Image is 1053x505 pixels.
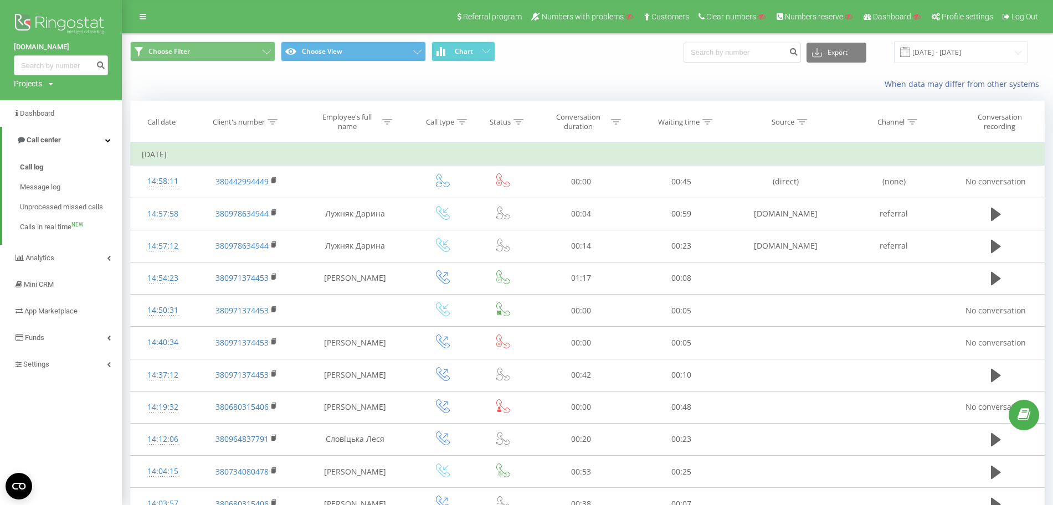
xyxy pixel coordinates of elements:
span: Log Out [1011,12,1038,21]
div: 14:37:12 [142,364,183,386]
td: [DOMAIN_NAME] [732,230,840,262]
td: Словіцька Леся [299,423,411,455]
td: Лужняк Дарина [299,230,411,262]
td: 00:08 [631,262,732,294]
span: Referral program [463,12,522,21]
td: 00:48 [631,391,732,423]
a: Message log [20,177,122,197]
div: Channel [877,117,905,127]
a: Call center [2,127,122,153]
td: 00:23 [631,230,732,262]
td: [PERSON_NAME] [299,327,411,359]
span: Chart [455,48,473,55]
td: Лужняк Дарина [299,198,411,230]
a: 380971374453 [215,305,269,316]
td: referral [840,198,948,230]
a: 380680315406 [215,401,269,412]
div: Conversation recording [964,112,1036,131]
a: Unprocessed missed calls [20,197,122,217]
div: 14:12:06 [142,429,183,450]
button: Choose Filter [130,42,275,61]
div: Call date [147,117,176,127]
a: 380964837791 [215,434,269,444]
td: 00:23 [631,423,732,455]
a: When data may differ from other systems [885,79,1045,89]
span: Funds [25,333,44,342]
div: Call type [426,117,454,127]
a: 380442994449 [215,176,269,187]
td: 00:45 [631,166,732,198]
span: Unprocessed missed calls [20,202,103,213]
td: 00:00 [531,295,631,327]
td: [DATE] [131,143,1045,166]
span: Customers [651,12,689,21]
span: No conversation [965,176,1026,187]
div: Source [772,117,794,127]
span: App Marketplace [24,307,78,315]
div: Conversation duration [549,112,608,131]
a: Call log [20,157,122,177]
span: No conversation [965,305,1026,316]
td: (direct) [732,166,840,198]
td: 01:17 [531,262,631,294]
div: 14:54:23 [142,267,183,289]
td: 00:00 [531,166,631,198]
a: 380978634944 [215,240,269,251]
td: referral [840,230,948,262]
span: Profile settings [942,12,993,21]
div: 14:50:31 [142,300,183,321]
input: Search by number [684,43,801,63]
a: Calls in real timeNEW [20,217,122,237]
span: Call center [27,136,61,144]
div: Projects [14,78,42,89]
td: (none) [840,166,948,198]
div: 14:04:15 [142,461,183,482]
span: No conversation [965,401,1026,412]
td: 00:00 [531,391,631,423]
td: [PERSON_NAME] [299,456,411,488]
td: 00:10 [631,359,732,391]
td: [PERSON_NAME] [299,359,411,391]
a: 380978634944 [215,208,269,219]
span: Calls in real time [20,221,71,233]
span: Mini CRM [24,280,54,288]
div: Waiting time [658,117,700,127]
span: Dashboard [20,109,54,117]
span: Settings [23,360,49,368]
a: 380971374453 [215,369,269,380]
div: 14:57:12 [142,235,183,257]
td: [PERSON_NAME] [299,262,411,294]
td: 00:14 [531,230,631,262]
td: 00:20 [531,423,631,455]
img: Ringostat logo [14,11,108,39]
input: Search by number [14,55,108,75]
div: 14:57:58 [142,203,183,225]
button: Export [807,43,866,63]
td: 00:25 [631,456,732,488]
span: Clear numbers [706,12,756,21]
a: 380971374453 [215,337,269,348]
td: 00:42 [531,359,631,391]
td: [PERSON_NAME] [299,391,411,423]
span: Analytics [25,254,54,262]
div: 14:58:11 [142,171,183,192]
button: Open CMP widget [6,473,32,499]
span: Numbers with problems [542,12,624,21]
span: Numbers reserve [785,12,843,21]
div: Status [490,117,511,127]
div: Client's number [213,117,265,127]
td: 00:05 [631,295,732,327]
button: Chart [432,42,495,61]
span: Choose Filter [148,47,190,56]
td: 00:53 [531,456,631,488]
td: 00:05 [631,327,732,359]
a: 380971374453 [215,272,269,283]
span: Call log [20,162,43,173]
div: 14:19:32 [142,396,183,418]
button: Choose View [281,42,426,61]
a: 380734080478 [215,466,269,477]
span: No conversation [965,337,1026,348]
span: Message log [20,182,60,193]
a: [DOMAIN_NAME] [14,42,108,53]
td: 00:00 [531,327,631,359]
